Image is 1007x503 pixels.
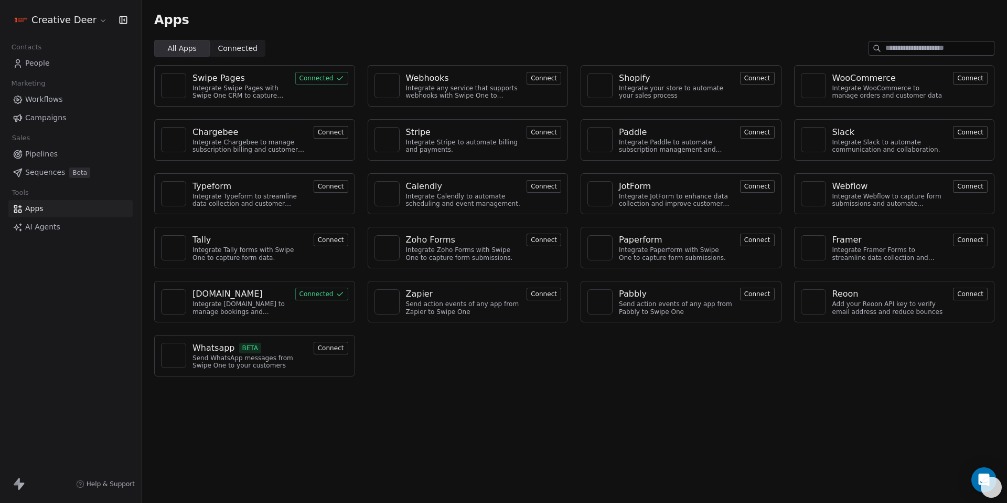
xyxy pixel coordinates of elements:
[527,73,561,83] a: Connect
[406,126,431,139] div: Stripe
[374,127,400,152] a: NA
[953,289,988,299] a: Connect
[8,164,133,181] a: SequencesBeta
[619,85,734,100] div: Integrate your store to automate your sales process
[592,240,608,256] img: NA
[161,235,186,260] a: NA
[192,126,307,139] a: Chargebee
[295,72,348,85] button: Connected
[295,289,348,299] a: Connected
[76,480,135,488] a: Help & Support
[953,288,988,300] button: Connect
[592,294,608,310] img: NA
[15,14,27,26] img: Logo%20CD1.pdf%20(1).png
[619,72,734,85] a: Shopify
[406,180,442,193] div: Calendly
[801,235,826,260] a: NA
[587,73,613,98] a: NA
[379,294,395,310] img: NA
[239,343,262,353] span: BETA
[192,180,231,193] div: Typeform
[740,235,775,245] a: Connect
[801,127,826,152] a: NA
[192,72,245,85] div: Swipe Pages
[166,78,181,93] img: NA
[406,85,521,100] div: Integrate any service that supports webhooks with Swipe One to capture and automate data workflows.
[953,235,988,245] a: Connect
[587,235,613,260] a: NA
[832,126,947,139] a: Slack
[619,72,650,85] div: Shopify
[31,13,97,27] span: Creative Deer
[161,73,186,98] a: NA
[7,39,46,55] span: Contacts
[740,127,775,137] a: Connect
[25,222,60,233] span: AI Agents
[166,186,181,202] img: NA
[192,288,263,300] div: [DOMAIN_NAME]
[295,288,348,300] button: Connected
[527,72,561,85] button: Connect
[740,73,775,83] a: Connect
[806,186,821,202] img: NA
[806,132,821,148] img: NA
[619,300,734,316] div: Send action events of any app from Pabbly to Swipe One
[25,58,50,69] span: People
[832,126,854,139] div: Slack
[314,127,348,137] a: Connect
[406,234,521,246] a: Zoho Forms
[8,218,133,236] a: AI Agents
[192,354,307,370] div: Send WhatsApp messages from Swipe One to your customers
[527,289,561,299] a: Connect
[406,234,455,246] div: Zoho Forms
[619,234,662,246] div: Paperform
[832,288,859,300] div: Reoon
[314,235,348,245] a: Connect
[87,480,135,488] span: Help & Support
[832,288,947,300] a: Reoon
[374,181,400,206] a: NA
[587,181,613,206] a: NA
[740,180,775,193] button: Connect
[832,193,947,208] div: Integrate Webflow to capture form submissions and automate customer engagement.
[69,167,90,178] span: Beta
[619,180,651,193] div: JotForm
[379,240,395,256] img: NA
[406,246,521,261] div: Integrate Zoho Forms with Swipe One to capture form submissions.
[832,85,947,100] div: Integrate WooCommerce to manage orders and customer data
[740,126,775,139] button: Connect
[314,342,348,354] button: Connect
[7,185,33,201] span: Tools
[192,342,235,354] div: Whatsapp
[806,78,821,93] img: NA
[406,72,449,85] div: Webhooks
[953,127,988,137] a: Connect
[192,85,289,100] div: Integrate Swipe Pages with Swipe One CRM to capture lead data.
[527,181,561,191] a: Connect
[832,139,947,154] div: Integrate Slack to automate communication and collaboration.
[953,72,988,85] button: Connect
[166,240,181,256] img: NA
[7,130,35,146] span: Sales
[801,289,826,315] a: NA
[832,180,947,193] a: Webflow
[166,132,181,148] img: NA
[8,145,133,163] a: Pipelines
[314,343,348,353] a: Connect
[592,186,608,202] img: NA
[25,203,44,214] span: Apps
[619,180,734,193] a: JotForm
[192,288,289,300] a: [DOMAIN_NAME]
[8,91,133,108] a: Workflows
[192,180,307,193] a: Typeform
[314,181,348,191] a: Connect
[161,343,186,368] a: NA
[314,180,348,193] button: Connect
[374,235,400,260] a: NA
[314,234,348,246] button: Connect
[166,348,181,363] img: NA
[619,126,647,139] div: Paddle
[527,234,561,246] button: Connect
[832,300,947,316] div: Add your Reoon API key to verify email address and reduce bounces
[832,180,868,193] div: Webflow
